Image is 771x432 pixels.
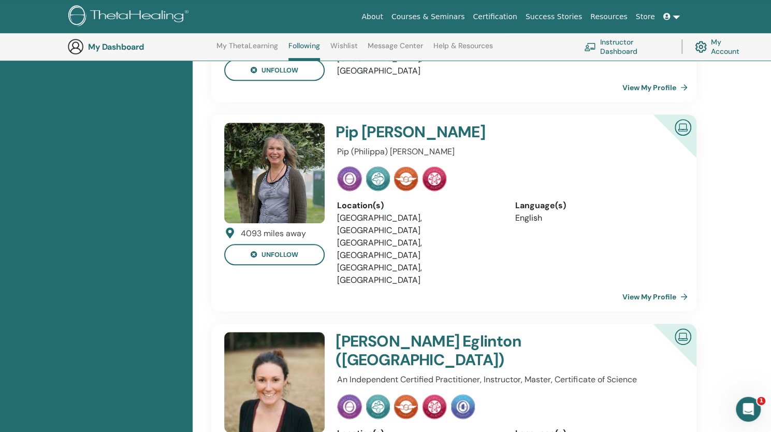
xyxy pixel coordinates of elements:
[336,123,619,141] h4: Pip [PERSON_NAME]
[337,199,499,212] div: Location(s)
[637,324,696,383] div: Certified Online Instructor
[357,7,387,26] a: About
[224,123,325,223] img: default.jpg
[671,324,695,348] img: Certified Online Instructor
[336,332,619,369] h4: [PERSON_NAME] Eglinton ([GEOGRAPHIC_DATA])
[622,77,692,98] a: View My Profile
[515,199,677,212] div: Language(s)
[387,7,469,26] a: Courses & Seminars
[757,397,765,405] span: 1
[584,42,596,51] img: chalkboard-teacher.svg
[337,146,677,158] p: Pip (Philippa) [PERSON_NAME]
[330,41,358,58] a: Wishlist
[368,41,423,58] a: Message Center
[224,244,325,265] button: unfollow
[68,5,192,28] img: logo.png
[241,227,306,240] div: 4093 miles away
[586,7,632,26] a: Resources
[337,52,499,77] li: [GEOGRAPHIC_DATA], [GEOGRAPHIC_DATA]
[515,212,677,224] li: English
[736,397,761,422] iframe: Intercom live chat
[671,115,695,138] img: Certified Online Instructor
[224,60,325,81] button: unfollow
[288,41,320,61] a: Following
[584,35,669,58] a: Instructor Dashboard
[337,373,677,386] p: An Independent Certified Practitioner, Instructor, Master, Certificate of Science
[337,237,499,262] li: [GEOGRAPHIC_DATA], [GEOGRAPHIC_DATA]
[469,7,521,26] a: Certification
[216,41,278,58] a: My ThetaLearning
[337,262,499,286] li: [GEOGRAPHIC_DATA], [GEOGRAPHIC_DATA]
[433,41,493,58] a: Help & Resources
[632,7,659,26] a: Store
[521,7,586,26] a: Success Stories
[695,38,707,55] img: cog.svg
[67,38,84,55] img: generic-user-icon.jpg
[337,212,499,237] li: [GEOGRAPHIC_DATA], [GEOGRAPHIC_DATA]
[637,114,696,174] div: Certified Online Instructor
[695,35,750,58] a: My Account
[88,42,192,52] h3: My Dashboard
[622,286,692,307] a: View My Profile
